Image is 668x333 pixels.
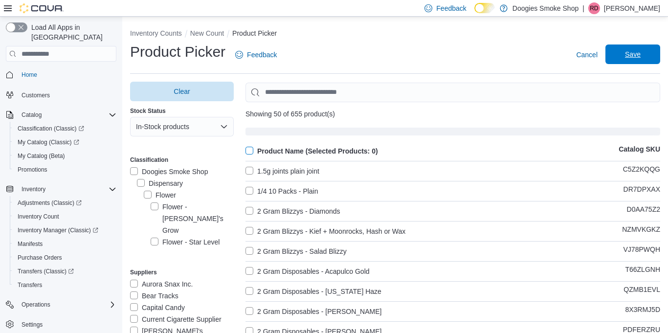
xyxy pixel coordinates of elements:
p: | [582,2,584,14]
button: Purchase Orders [10,251,120,265]
label: Dispensary [137,178,183,189]
span: Inventory Manager (Classic) [18,226,98,234]
a: Feedback [231,45,281,65]
span: My Catalog (Beta) [14,150,116,162]
span: Transfers (Classic) [18,267,74,275]
span: Cancel [576,50,598,60]
span: Feedback [436,3,466,13]
label: 1/4 10 Packs - Plain [245,185,318,197]
label: 2 Gram Disposables - Acapulco Gold [245,266,370,277]
span: Promotions [14,164,116,176]
span: Inventory Count [14,211,116,222]
label: Stock Status [130,107,166,115]
label: 2 Gram Blizzys - Kief + Moonrocks, Hash or Wax [245,225,405,237]
a: Transfers (Classic) [14,266,78,277]
button: Transfers [10,278,120,292]
span: Manifests [18,240,43,248]
a: Manifests [14,238,46,250]
a: My Catalog (Classic) [14,136,83,148]
p: 8X3RMJ5D [625,306,660,317]
button: Home [2,67,120,82]
button: New Count [190,29,224,37]
span: Customers [18,89,116,101]
img: Cova [20,3,64,13]
p: D0AA75Z2 [627,205,660,217]
span: Transfers [18,281,42,289]
a: Home [18,69,41,81]
button: Save [605,44,660,64]
span: Home [22,71,37,79]
button: Cancel [572,45,601,65]
p: VJ78PWQH [623,245,660,257]
span: Save [625,49,641,59]
span: Settings [22,321,43,329]
button: Inventory Counts [130,29,182,37]
nav: An example of EuiBreadcrumbs [130,28,660,40]
span: Inventory Manager (Classic) [14,224,116,236]
span: Home [18,68,116,81]
span: Purchase Orders [18,254,62,262]
span: My Catalog (Classic) [18,138,79,146]
label: Suppliers [130,268,157,276]
button: In-Stock products [130,117,234,136]
button: Settings [2,317,120,332]
span: Classification (Classic) [18,125,84,133]
label: 2 Gram Blizzys - Diamonds [245,205,340,217]
a: My Catalog (Classic) [10,135,120,149]
button: Promotions [10,163,120,177]
span: Settings [18,318,116,331]
a: Transfers [14,279,46,291]
span: My Catalog (Beta) [18,152,65,160]
a: Inventory Manager (Classic) [10,223,120,237]
span: Inventory [22,185,45,193]
label: Flower - [PERSON_NAME]'s Grow [151,201,234,236]
a: Promotions [14,164,51,176]
label: 2 Gram Disposables - [PERSON_NAME] [245,306,381,317]
span: Inventory [18,183,116,195]
label: Aurora Snax Inc. [130,278,193,290]
label: Flower - [PERSON_NAME] Made Selections [151,248,234,283]
label: Product Name (Selected Products: 0) [245,145,378,157]
button: Product Picker [232,29,277,37]
span: Feedback [247,50,277,60]
a: Adjustments (Classic) [14,197,86,209]
p: C5Z2KQQG [623,165,660,177]
button: My Catalog (Beta) [10,149,120,163]
a: Transfers (Classic) [10,265,120,278]
button: Manifests [10,237,120,251]
span: Catalog [22,111,42,119]
label: Flower [144,189,176,201]
span: Transfers (Classic) [14,266,116,277]
span: Catalog [18,109,116,121]
span: Load All Apps in [GEOGRAPHIC_DATA] [27,22,116,42]
span: Dark Mode [474,13,475,14]
label: Current Cigarette Supplier [130,313,222,325]
a: Settings [18,319,46,331]
button: Inventory Count [10,210,120,223]
button: Customers [2,88,120,102]
span: Adjustments (Classic) [14,197,116,209]
a: My Catalog (Beta) [14,150,69,162]
span: RD [590,2,598,14]
span: Adjustments (Classic) [18,199,82,207]
button: Catalog [2,108,120,122]
span: Transfers [14,279,116,291]
div: Showing 50 of 655 product(s) [245,110,660,118]
p: Catalog SKU [619,145,660,157]
span: Loading [245,130,660,137]
a: Customers [18,89,54,101]
span: Clear [174,87,190,96]
button: Operations [18,299,54,311]
span: My Catalog (Classic) [14,136,116,148]
span: Manifests [14,238,116,250]
label: Flower - Star Level [151,236,220,248]
p: [PERSON_NAME] [604,2,660,14]
button: Operations [2,298,120,311]
div: Ryan Dunshee [588,2,600,14]
a: Inventory Manager (Classic) [14,224,102,236]
a: Classification (Classic) [10,122,120,135]
label: Capital Candy [130,302,185,313]
label: Classification [130,156,168,164]
p: NZMVKGKZ [622,225,660,237]
button: Catalog [18,109,45,121]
